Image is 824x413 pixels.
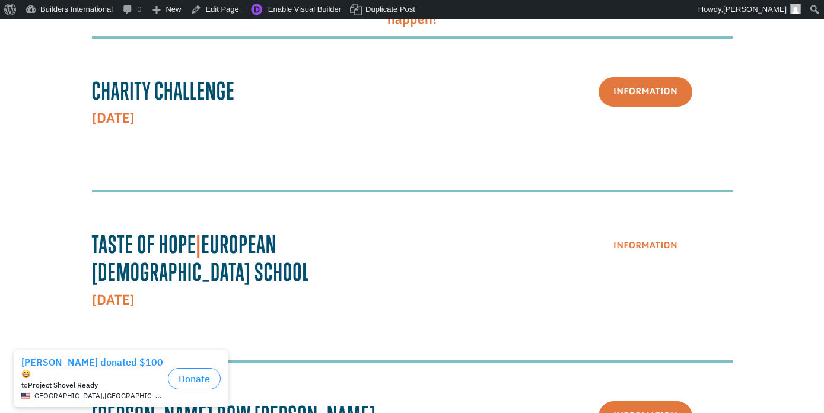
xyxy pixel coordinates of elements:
span: [PERSON_NAME] [723,5,787,14]
img: US.png [21,47,30,56]
strong: [DATE] [92,292,135,309]
img: emoji grinningFace [21,25,31,34]
strong: [DATE] [92,110,135,127]
button: Donate [168,24,221,45]
strong: Project Shovel Ready [28,36,98,45]
strong: Taste Of Hope European [DEMOGRAPHIC_DATA] School [92,230,310,286]
span: [GEOGRAPHIC_DATA] , [GEOGRAPHIC_DATA] [32,47,163,56]
div: [PERSON_NAME] donated $100 [21,12,163,36]
a: Information [599,230,692,261]
a: Information [599,77,692,107]
div: to [21,37,163,45]
span: | [196,230,202,258]
strong: Charity Challenge [92,76,235,105]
